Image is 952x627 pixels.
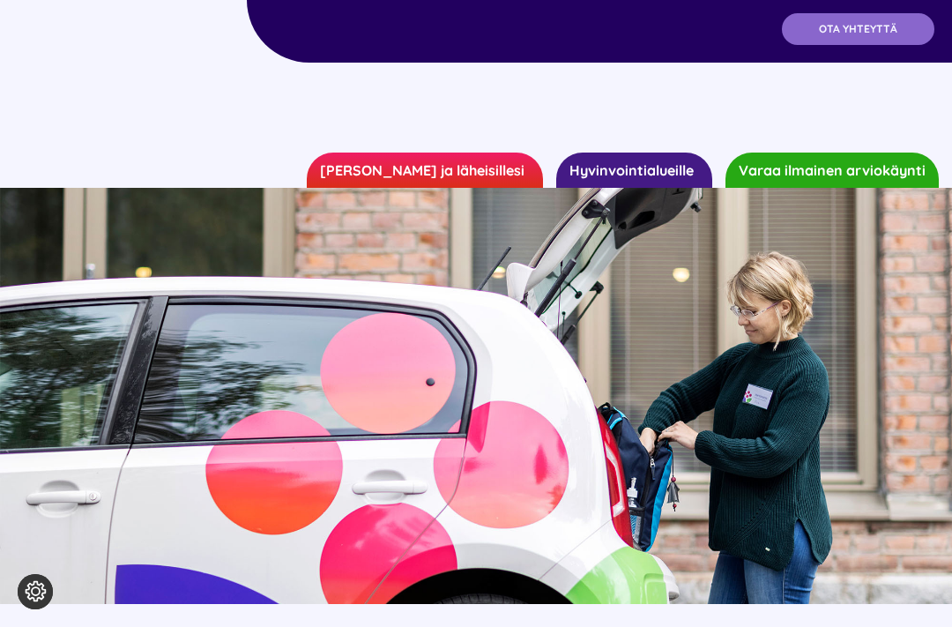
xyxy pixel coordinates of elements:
[725,153,939,188] a: Varaa ilmainen arviokäynti
[819,23,897,35] span: OTA YHTEYTTÄ
[782,13,934,45] a: OTA YHTEYTTÄ
[307,153,543,188] a: [PERSON_NAME] ja läheisillesi
[18,574,53,609] button: Evästeasetukset
[556,153,712,188] a: Hyvinvointialueille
